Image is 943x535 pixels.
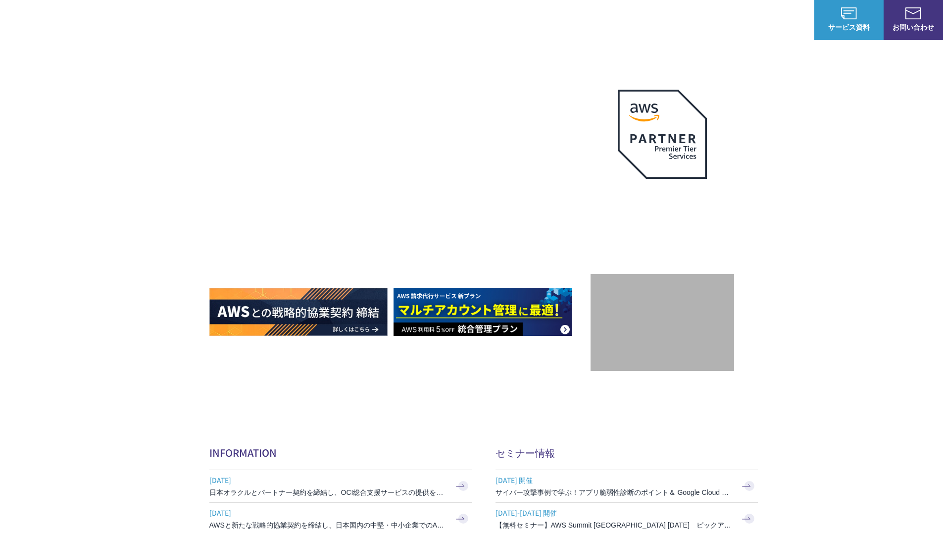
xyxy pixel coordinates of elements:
[515,15,553,25] p: サービス
[610,289,714,361] img: 契約件数
[672,15,699,25] a: 導入事例
[814,22,884,32] span: サービス資料
[209,505,447,520] span: [DATE]
[651,191,673,205] em: AWS
[905,7,921,19] img: お問い合わせ
[777,15,804,25] a: ログイン
[114,9,186,30] span: NHN テコラス AWS総合支援サービス
[719,15,757,25] p: ナレッジ
[496,503,758,535] a: [DATE]-[DATE] 開催 【無料セミナー】AWS Summit [GEOGRAPHIC_DATA] [DATE] ピックアップセッション
[394,288,572,336] img: AWS請求代行サービス 統合管理プラン
[209,445,472,460] h2: INFORMATION
[618,90,707,179] img: AWSプレミアティアサービスパートナー
[209,163,591,258] h1: AWS ジャーニーの 成功を実現
[15,8,186,32] a: AWS総合支援サービス C-Chorus NHN テコラスAWS総合支援サービス
[496,505,733,520] span: [DATE]-[DATE] 開催
[209,520,447,530] h3: AWSと新たな戦略的協業契約を締結し、日本国内の中堅・中小企業でのAWS活用を加速
[209,109,591,153] p: AWSの導入からコスト削減、 構成・運用の最適化からデータ活用まで 規模や業種業態を問わない マネージドサービスで
[209,503,472,535] a: [DATE] AWSと新たな戦略的協業契約を締結し、日本国内の中堅・中小企業でのAWS活用を加速
[472,15,496,25] p: 強み
[841,7,857,19] img: AWS総合支援サービス C-Chorus サービス資料
[496,473,733,487] span: [DATE] 開催
[496,470,758,502] a: [DATE] 開催 サイバー攻撃事例で学ぶ！アプリ脆弱性診断のポイント＆ Google Cloud セキュリティ対策
[209,288,388,336] img: AWSとの戦略的協業契約 締結
[209,487,447,497] h3: 日本オラクルとパートナー契約を締結し、OCI総合支援サービスの提供を開始
[606,191,719,229] p: 最上位プレミアティア サービスパートナー
[209,473,447,487] span: [DATE]
[573,15,652,25] p: 業種別ソリューション
[496,487,733,497] h3: サイバー攻撃事例で学ぶ！アプリ脆弱性診断のポイント＆ Google Cloud セキュリティ対策
[496,445,758,460] h2: セミナー情報
[884,22,943,32] span: お問い合わせ
[209,470,472,502] a: [DATE] 日本オラクルとパートナー契約を締結し、OCI総合支援サービスの提供を開始
[496,520,733,530] h3: 【無料セミナー】AWS Summit [GEOGRAPHIC_DATA] [DATE] ピックアップセッション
